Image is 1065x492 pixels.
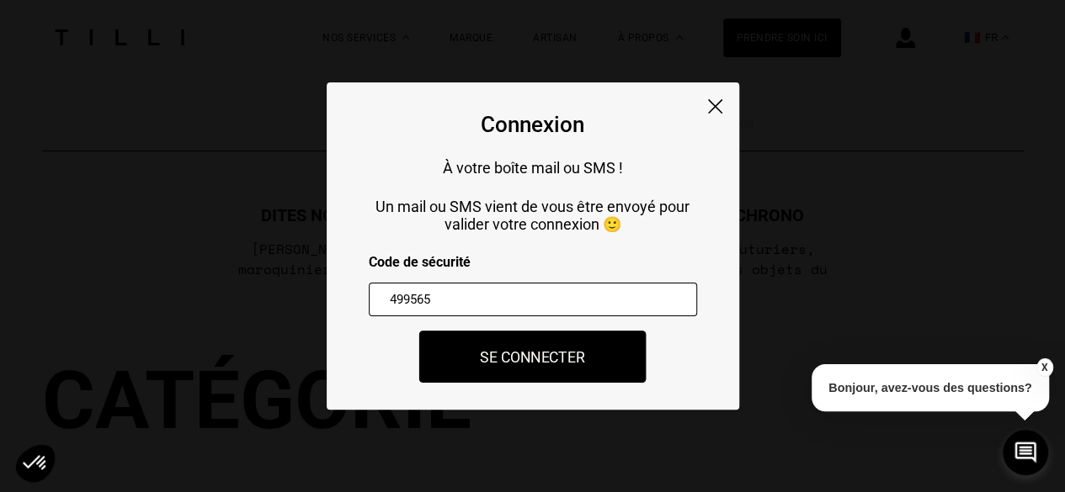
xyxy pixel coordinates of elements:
p: Code de sécurité [369,254,697,270]
p: Un mail ou SMS vient de vous être envoyé pour valider votre connexion 🙂 [369,198,697,233]
button: Se connecter [419,331,647,383]
img: close [708,99,722,114]
div: Connexion [481,112,584,137]
p: Bonjour, avez-vous des questions? [812,364,1049,411]
button: X [1036,358,1052,377]
p: À votre boîte mail ou SMS ! [369,159,697,177]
